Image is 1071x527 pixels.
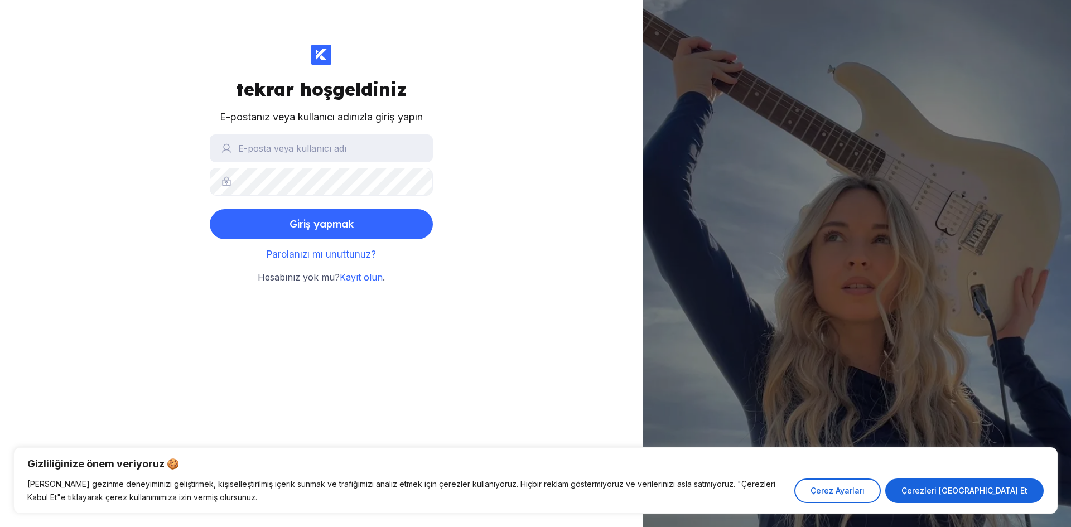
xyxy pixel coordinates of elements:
[901,486,1027,495] font: Çerezleri [GEOGRAPHIC_DATA] Et
[220,111,423,123] font: E-postanız veya kullanıcı adınızla giriş yapın
[210,209,433,239] button: Giriş yapmak
[340,272,383,283] a: Kayıt olun
[383,272,385,283] font: .
[27,479,775,502] font: [PERSON_NAME] gezinme deneyiminizi geliştirmek, kişiselleştirilmiş içerik sunmak ve trafiğimizi a...
[210,134,433,162] input: E-posta veya kullanıcı adı
[885,478,1044,503] button: Çerezleri Kabul Et
[290,217,354,230] font: Giriş yapmak
[794,478,881,503] button: Çerez Ayarları
[27,458,179,470] font: Gizliliğinize önem veriyoruz 🍪
[811,486,865,495] font: Çerez Ayarları
[267,249,376,260] a: Parolanızı mı unuttunuz?
[258,272,340,283] font: Hesabınız yok mu?
[236,78,407,100] font: tekrar hoşgeldiniz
